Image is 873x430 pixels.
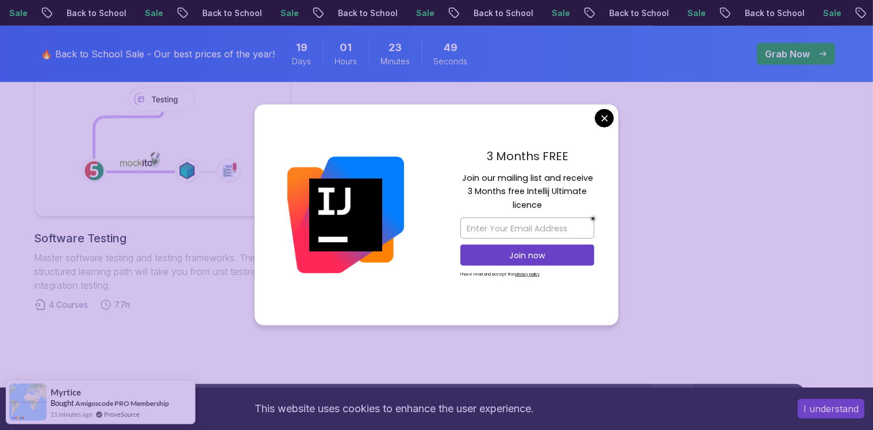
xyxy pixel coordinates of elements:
p: Back to School [464,7,542,19]
span: 1 Hours [340,40,352,56]
p: Grab Now [766,47,810,61]
p: Sale [406,7,443,19]
span: 4 Courses [49,299,89,311]
a: Software TestingMaster software testing and testing frameworks. This structured learning path wil... [34,73,290,311]
p: Sale [271,7,307,19]
img: provesource social proof notification image [9,383,47,421]
p: Back to School [735,7,813,19]
span: 49 Seconds [444,40,457,56]
span: Hours [335,56,357,67]
span: 23 Minutes [389,40,402,56]
h2: Software Testing [34,230,290,246]
span: 19 Days [296,40,307,56]
span: Seconds [434,56,468,67]
p: Sale [135,7,172,19]
span: 7.7h [115,299,130,311]
p: Back to School [193,7,271,19]
p: 🔥 Back to School Sale - Our best prices of the year! [41,47,275,61]
p: Back to School [57,7,135,19]
p: Master software testing and testing frameworks. This structured learning path will take you from ... [34,251,290,292]
p: Back to School [328,7,406,19]
p: Sale [678,7,714,19]
p: Back to School [599,7,678,19]
span: Bought [51,398,74,408]
div: This website uses cookies to enhance the user experience. [9,396,780,421]
a: Amigoscode PRO Membership [75,399,169,408]
span: Myrtice [51,388,81,397]
a: ProveSource [104,409,140,419]
p: Sale [813,7,850,19]
span: 11 minutes ago [51,409,93,419]
span: Minutes [381,56,410,67]
button: Accept cookies [798,399,864,419]
p: Sale [542,7,579,19]
span: Days [293,56,311,67]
